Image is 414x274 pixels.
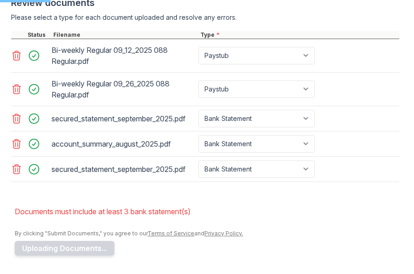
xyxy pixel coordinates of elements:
[204,230,243,237] a: Privacy Policy.
[198,31,399,39] div: Type
[51,43,195,68] div: Bi-weekly Regular 09_12_2025 088 Regular.pdf
[26,31,51,39] div: Status
[51,76,195,102] div: Bi-weekly Regular 09_26_2025 088 Regular.pdf
[15,241,114,256] button: Uploading Documents...
[15,202,399,221] li: Documents must include at least 3 bank statement(s)
[11,13,399,22] div: Please select a type for each document uploaded and resolve any errors.
[147,230,194,237] a: Terms of Service
[51,31,198,39] div: Filename
[51,111,195,126] div: secured_statement_september_2025.pdf
[51,137,195,151] div: account_summary_august_2025.pdf
[15,230,399,237] div: By clicking "Submit Documents," you agree to our and
[51,162,195,177] div: secured_statement_september_2025.pdf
